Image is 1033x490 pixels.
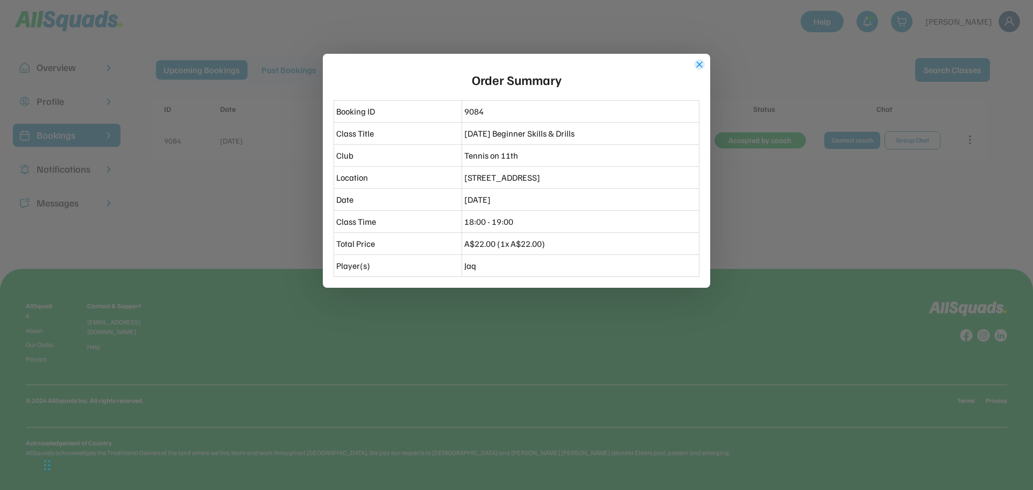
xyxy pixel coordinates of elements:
div: Booking ID [336,105,459,118]
div: [STREET_ADDRESS] [464,171,697,184]
div: 18:00 - 19:00 [464,215,697,228]
div: Class Time [336,215,459,228]
div: 9084 [464,105,697,118]
div: Tennis on 11th [464,149,697,162]
div: [DATE] [464,193,697,206]
div: A$22.00 (1x A$22.00) [464,237,697,250]
div: Location [336,171,459,184]
div: Date [336,193,459,206]
div: Jaq [464,259,697,272]
div: Player(s) [336,259,459,272]
div: Club [336,149,459,162]
div: Class Title [336,127,459,140]
div: [DATE] Beginner Skills & Drills [464,127,697,140]
div: Total Price [336,237,459,250]
button: close [694,59,705,70]
div: Order Summary [472,70,562,89]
